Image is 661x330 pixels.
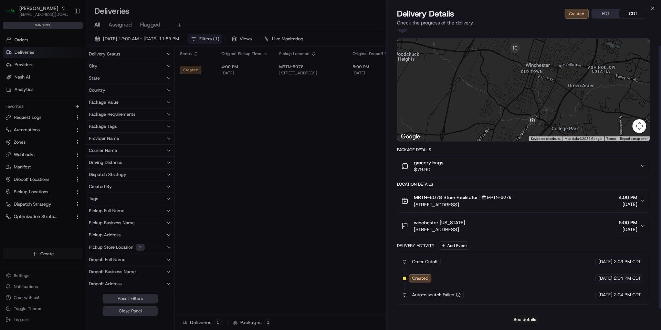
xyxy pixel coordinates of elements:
[7,7,21,21] img: Nash
[55,97,113,110] a: 💻API Documentation
[414,159,443,166] span: grocery bags
[598,259,612,265] span: [DATE]
[614,259,641,265] span: 2:03 PM CDT
[49,116,83,122] a: Powered byPylon
[619,201,637,208] span: [DATE]
[397,8,454,19] span: Delivery Details
[619,226,637,233] span: [DATE]
[23,73,87,78] div: We're available if you need us!
[414,226,465,233] span: [STREET_ADDRESS]
[69,117,83,122] span: Pylon
[412,292,454,298] span: Auto-dispatch Failed
[397,243,434,248] div: Delivery Activity
[117,68,125,76] button: Start new chat
[414,194,478,201] span: MRTN-6078 Store Facilitator
[598,292,612,298] span: [DATE]
[531,136,560,141] button: Keyboard shortcuts
[7,101,12,106] div: 📗
[397,155,650,177] button: grocery bags$79.90
[399,132,422,141] a: Open this area in Google Maps (opens a new window)
[4,97,55,110] a: 📗Knowledge Base
[606,137,616,141] a: Terms (opens in new tab)
[632,119,646,133] button: Map camera controls
[58,101,64,106] div: 💻
[620,137,648,141] a: Report a map error
[412,275,428,281] span: Created
[7,28,125,39] p: Welcome 👋
[399,132,422,141] img: Google
[619,194,637,201] span: 4:00 PM
[487,195,512,200] span: MRTN-6078
[439,241,469,250] button: Add Event
[397,182,650,187] div: Location Details
[397,147,650,153] div: Package Details
[414,219,465,226] span: winchester [US_STATE]
[614,292,641,298] span: 2:04 PM CDT
[414,166,443,173] span: $79.90
[614,275,641,281] span: 2:04 PM CDT
[414,201,514,208] span: [STREET_ADDRESS]
[7,66,19,78] img: 1736555255976-a54dd68f-1ca7-489b-9aae-adbdc363a1c4
[565,137,602,141] span: Map data ©2025 Google
[511,315,539,324] button: See details
[598,275,612,281] span: [DATE]
[619,9,647,18] button: CDT
[14,100,53,107] span: Knowledge Base
[397,189,650,212] button: MRTN-6078 Store FacilitatorMRTN-6078[STREET_ADDRESS]4:00 PM[DATE]
[592,9,619,18] button: EDT
[397,215,650,237] button: winchester [US_STATE][STREET_ADDRESS]5:00 PM[DATE]
[619,219,637,226] span: 5:00 PM
[412,259,438,265] span: Order Cutoff
[23,66,113,73] div: Start new chat
[18,44,114,52] input: Clear
[397,19,650,26] p: Check the progress of the delivery.
[65,100,111,107] span: API Documentation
